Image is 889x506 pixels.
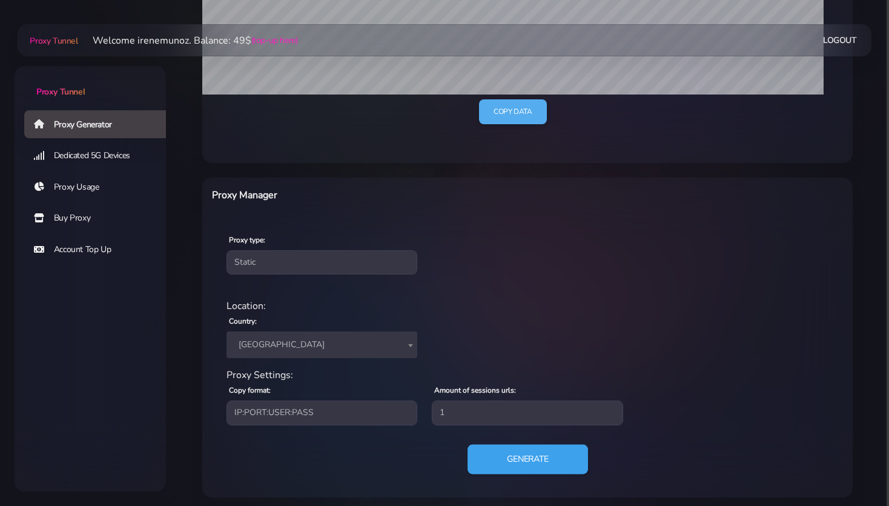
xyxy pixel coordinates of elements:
a: Account Top Up [24,236,176,264]
span: Spain [234,336,410,353]
span: Proxy Tunnel [36,86,85,98]
label: Amount of sessions urls: [434,385,516,396]
a: Proxy Tunnel [15,66,166,98]
label: Country: [229,316,257,327]
a: Dedicated 5G Devices [24,142,176,170]
a: Logout [823,29,857,52]
a: Copy data [479,99,546,124]
label: Proxy type: [229,235,265,245]
button: Generate [468,444,588,474]
a: Proxy Usage [24,173,176,201]
li: Welcome irenemunoz. Balance: 49$ [78,33,298,48]
span: Spain [226,331,417,358]
a: Buy Proxy [24,204,176,232]
a: Proxy Tunnel [27,31,78,50]
span: Proxy Tunnel [30,35,78,47]
h6: Proxy Manager [212,187,574,203]
a: Proxy Generator [24,110,176,138]
iframe: Webchat Widget [830,447,874,491]
div: Proxy Settings: [219,368,836,382]
a: (top-up here) [251,34,298,47]
div: Location: [219,299,836,313]
label: Copy format: [229,385,271,396]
